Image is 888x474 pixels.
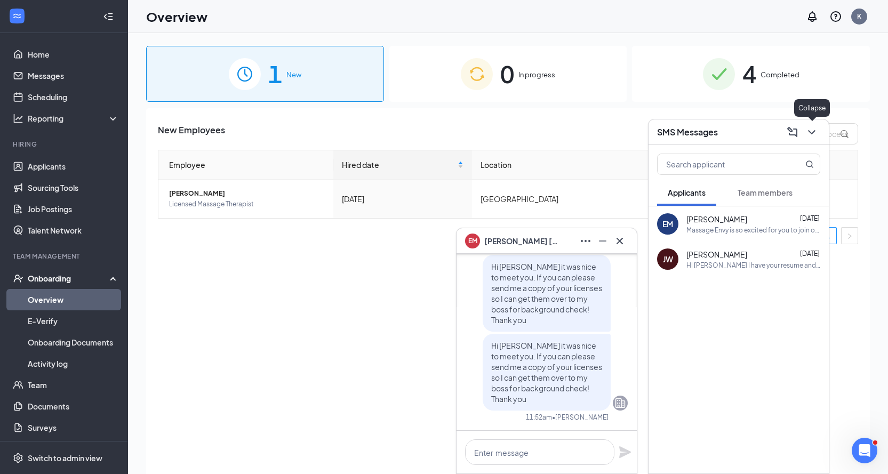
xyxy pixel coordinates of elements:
svg: Collapse [103,11,114,22]
h3: SMS Messages [657,126,718,138]
div: JW [663,254,673,264]
a: Surveys [28,417,119,438]
div: Reporting [28,113,119,124]
svg: Notifications [806,10,819,23]
a: Sourcing Tools [28,177,119,198]
a: Home [28,44,119,65]
button: right [841,227,858,244]
span: Team members [738,188,793,197]
input: Search applicant [658,154,784,174]
div: Switch to admin view [28,453,102,463]
li: Next Page [841,227,858,244]
a: Activity log [28,353,119,374]
span: In progress [518,69,555,80]
span: 0 [500,55,514,92]
svg: Settings [13,453,23,463]
div: HI [PERSON_NAME] I have your resume and we are interested in meeting you! What is your availability? [686,261,820,270]
div: Hiring [13,140,117,149]
a: Job Postings [28,198,119,220]
div: [DATE] [342,193,463,205]
a: Talent Network [28,220,119,241]
span: Hired date [342,159,455,171]
span: Applicants [668,188,706,197]
span: [DATE] [800,214,820,222]
svg: ComposeMessage [786,126,799,139]
div: Onboarding [28,273,110,284]
svg: ChevronDown [805,126,818,139]
div: K [857,12,861,21]
button: Cross [611,232,628,250]
svg: Plane [619,446,631,459]
button: ComposeMessage [784,124,801,141]
svg: Minimize [596,235,609,247]
span: Completed [761,69,799,80]
span: Hi [PERSON_NAME] it was nice to meet you. If you can please send me a copy of your licenses so I ... [491,262,602,325]
svg: WorkstreamLogo [12,11,22,21]
h1: Overview [146,7,207,26]
a: E-Verify [28,310,119,332]
span: 1 [268,55,282,92]
a: Messages [28,65,119,86]
a: Applicants [28,156,119,177]
a: Onboarding Documents [28,332,119,353]
th: Employee [158,150,333,180]
div: 11:52am [526,413,552,422]
span: [PERSON_NAME] [PERSON_NAME] [484,235,559,247]
svg: Cross [613,235,626,247]
svg: Company [614,397,627,409]
svg: QuestionInfo [829,10,842,23]
span: [PERSON_NAME] [686,249,747,260]
span: • [PERSON_NAME] [552,413,609,422]
span: [PERSON_NAME] [686,214,747,224]
td: [GEOGRAPHIC_DATA] [472,180,683,218]
span: [DATE] [800,250,820,258]
svg: Ellipses [579,235,592,247]
svg: Analysis [13,113,23,124]
svg: UserCheck [13,273,23,284]
span: 4 [742,55,756,92]
button: ChevronDown [803,124,820,141]
svg: MagnifyingGlass [805,160,814,168]
a: Team [28,374,119,396]
span: New Employees [158,123,225,144]
a: Overview [28,289,119,310]
div: Collapse [794,99,830,117]
span: right [846,233,853,239]
a: Scheduling [28,86,119,108]
span: [PERSON_NAME] [169,188,325,199]
div: EM [662,219,673,229]
span: Hi [PERSON_NAME] it was nice to meet you. If you can please send me a copy of your licenses so I ... [491,341,602,404]
a: Documents [28,396,119,417]
button: Minimize [594,232,611,250]
div: Massage Envy is so excited for you to join our team! Do you know anyone else who might be interes... [686,226,820,235]
span: New [286,69,301,80]
div: Team Management [13,252,117,261]
span: Licensed Massage Therapist [169,199,325,210]
iframe: Intercom live chat [852,438,877,463]
th: Location [472,150,683,180]
button: Ellipses [577,232,594,250]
